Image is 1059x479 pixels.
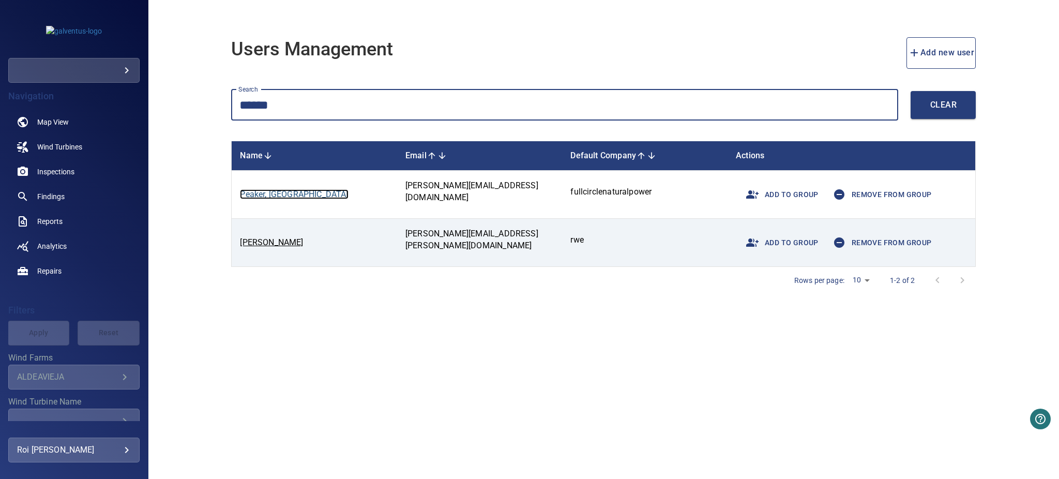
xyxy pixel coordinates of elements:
a: [PERSON_NAME] [240,237,303,247]
p: [PERSON_NAME][EMAIL_ADDRESS][DOMAIN_NAME] [405,180,554,204]
span: Reports [37,216,63,227]
span: Wind Turbines [37,142,82,152]
span: Clear [931,98,955,112]
div: ALDEAVIEJA [17,372,118,382]
a: findings noActive [8,184,140,209]
div: Wind Turbine Name [8,409,140,433]
span: Analytics [37,241,67,251]
span: Remove from group [827,230,932,255]
div: 10 [849,273,873,288]
th: Toggle SortBy [562,141,728,171]
button: Remove from group [823,227,936,258]
p: Rows per page: [794,275,844,286]
p: [PERSON_NAME][EMAIL_ADDRESS][PERSON_NAME][DOMAIN_NAME] [405,228,554,252]
button: Add to group [736,227,823,258]
a: windturbines noActive [8,134,140,159]
th: Toggle SortBy [397,141,563,171]
div: Name [240,149,389,162]
div: Default Company [570,149,719,162]
a: inspections noActive [8,159,140,184]
a: Peaker, [GEOGRAPHIC_DATA] [240,189,348,199]
span: Map View [37,117,69,127]
h4: Navigation [8,91,140,101]
button: add new user [906,37,976,69]
h1: Users Management [231,39,393,60]
p: rwe [570,234,719,246]
button: Add to group [736,179,823,210]
label: Wind Turbine Name [8,398,140,406]
span: Add new user [908,46,975,60]
a: reports noActive [8,209,140,234]
span: Add to group [740,182,819,207]
a: map noActive [8,110,140,134]
span: Inspections [37,167,74,177]
div: Wind Farms [8,365,140,390]
a: repairs noActive [8,259,140,283]
div: Email [405,149,554,162]
img: galventus-logo [46,26,102,36]
a: analytics noActive [8,234,140,259]
button: Remove from group [823,179,936,210]
div: Actions [736,149,967,162]
button: Clear [911,91,976,119]
div: Roi [PERSON_NAME] [17,442,131,458]
label: Wind Farms [8,354,140,362]
p: fullcirclenaturalpower [570,186,719,198]
h4: Filters [8,305,140,316]
div: galventus [8,58,140,83]
p: 1-2 of 2 [890,275,915,286]
span: Repairs [37,266,62,276]
span: Add to group [740,230,819,255]
span: Findings [37,191,65,202]
th: Toggle SortBy [232,141,397,171]
span: Remove from group [827,182,932,207]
